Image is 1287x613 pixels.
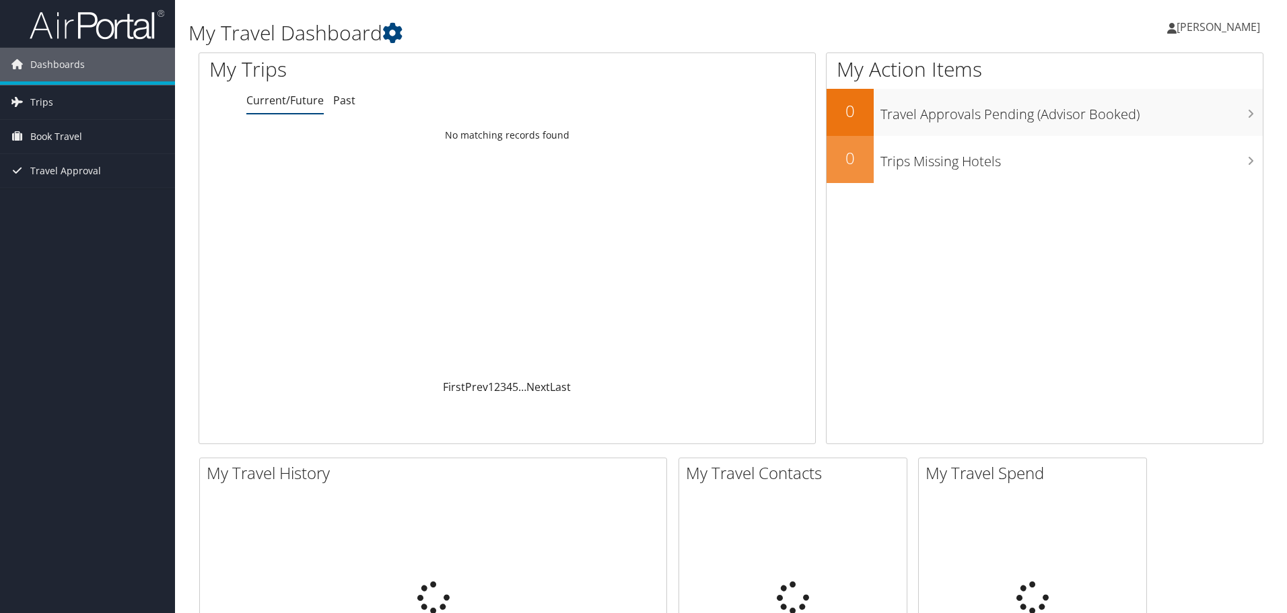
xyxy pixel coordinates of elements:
a: Last [550,380,571,394]
a: 0Trips Missing Hotels [827,136,1263,183]
a: 0Travel Approvals Pending (Advisor Booked) [827,89,1263,136]
a: [PERSON_NAME] [1167,7,1274,47]
h1: My Trips [209,55,549,83]
span: Book Travel [30,120,82,153]
a: 2 [494,380,500,394]
h3: Trips Missing Hotels [880,145,1263,171]
span: Trips [30,85,53,119]
a: Current/Future [246,93,324,108]
h2: My Travel History [207,462,666,484]
td: No matching records found [199,123,815,147]
span: [PERSON_NAME] [1177,20,1260,34]
h2: 0 [827,100,874,122]
img: airportal-logo.png [30,9,164,40]
h3: Travel Approvals Pending (Advisor Booked) [880,98,1263,124]
h2: My Travel Contacts [686,462,907,484]
h1: My Action Items [827,55,1263,83]
a: 5 [512,380,518,394]
a: 3 [500,380,506,394]
span: Dashboards [30,48,85,81]
h2: My Travel Spend [926,462,1146,484]
a: First [443,380,465,394]
a: 4 [506,380,512,394]
a: Past [333,93,355,108]
span: Travel Approval [30,154,101,188]
h1: My Travel Dashboard [188,19,912,47]
span: … [518,380,526,394]
a: Prev [465,380,488,394]
a: 1 [488,380,494,394]
h2: 0 [827,147,874,170]
a: Next [526,380,550,394]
